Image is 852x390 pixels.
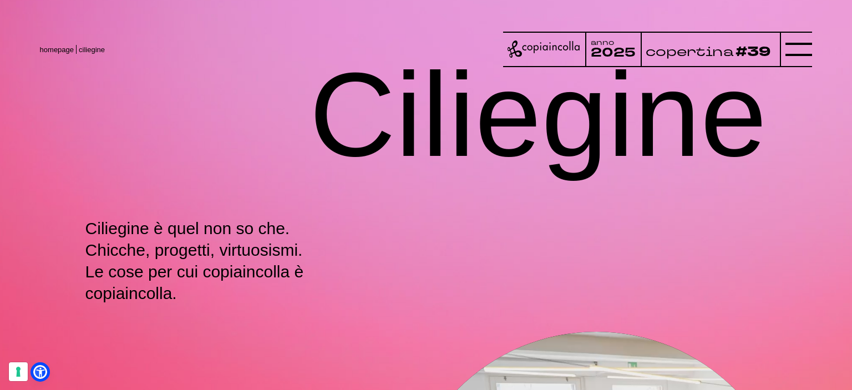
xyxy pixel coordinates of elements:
a: homepage [40,45,74,54]
span: ciliegine [79,45,105,54]
tspan: anno [591,38,614,47]
tspan: 2025 [591,44,636,62]
a: Open Accessibility Menu [33,365,47,379]
tspan: #39 [739,42,775,62]
button: Le tue preferenze relative al consenso per le tecnologie di tracciamento [9,362,28,381]
h1: Ciliegine [310,31,767,198]
tspan: copertina [646,42,737,60]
